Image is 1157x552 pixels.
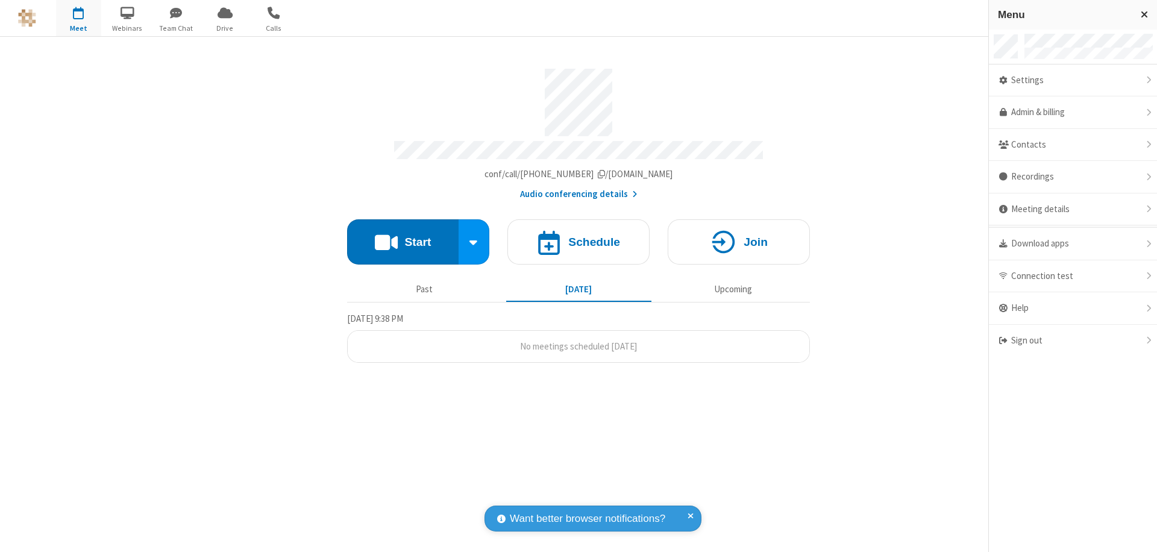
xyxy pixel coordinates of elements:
button: Start [347,219,459,265]
span: Calls [251,23,296,34]
h4: Join [744,236,768,248]
div: Download apps [989,228,1157,260]
div: Help [989,292,1157,325]
button: Schedule [507,219,650,265]
h4: Schedule [568,236,620,248]
span: Team Chat [154,23,199,34]
button: Past [352,278,497,301]
button: Copy my meeting room linkCopy my meeting room link [484,168,673,181]
button: [DATE] [506,278,651,301]
div: Contacts [989,129,1157,162]
span: Webinars [105,23,150,34]
span: Want better browser notifications? [510,511,665,527]
div: Meeting details [989,193,1157,226]
span: No meetings scheduled [DATE] [520,340,637,352]
span: Meet [56,23,101,34]
div: Recordings [989,161,1157,193]
div: Settings [989,64,1157,97]
button: Upcoming [660,278,806,301]
h4: Start [404,236,431,248]
div: Start conference options [459,219,490,265]
img: QA Selenium DO NOT DELETE OR CHANGE [18,9,36,27]
span: Drive [202,23,248,34]
button: Audio conferencing details [520,187,638,201]
a: Admin & billing [989,96,1157,129]
section: Account details [347,60,810,201]
button: Join [668,219,810,265]
span: [DATE] 9:38 PM [347,313,403,324]
span: Copy my meeting room link [484,168,673,180]
div: Sign out [989,325,1157,357]
h3: Menu [998,9,1130,20]
section: Today's Meetings [347,312,810,363]
div: Connection test [989,260,1157,293]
